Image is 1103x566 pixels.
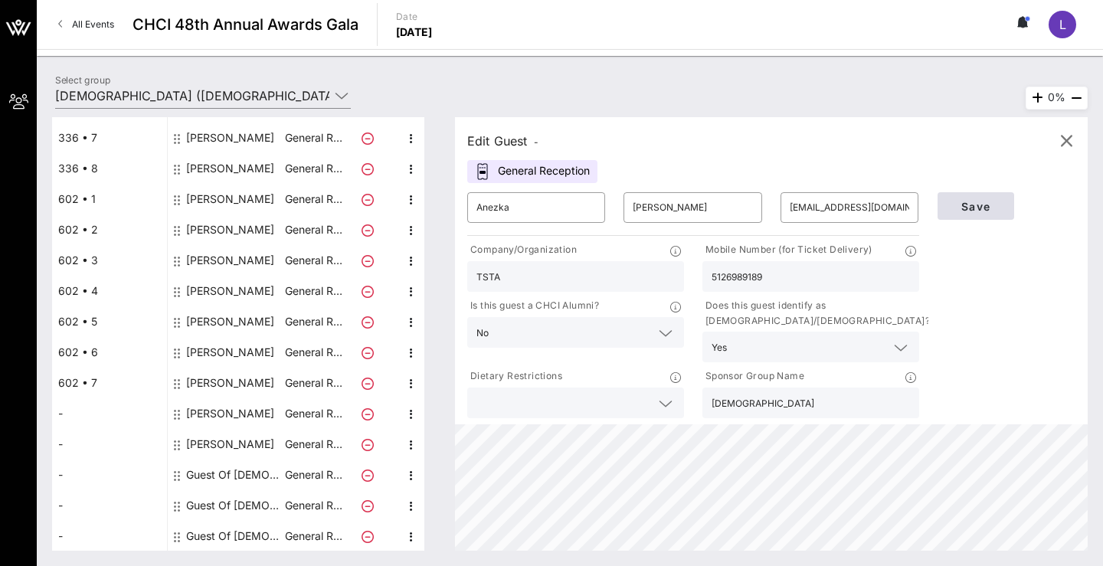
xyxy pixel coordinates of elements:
[186,306,274,337] div: Nico Ballon
[186,368,274,398] div: Amie Baca-Oehlert
[790,195,909,220] input: Email*
[467,368,562,384] p: Dietary Restrictions
[476,195,596,220] input: First Name*
[52,429,167,460] div: -
[186,398,274,429] div: John-Anthony Meza
[467,298,599,314] p: Is this guest a CHCI Alumni?
[396,25,433,40] p: [DATE]
[55,74,110,86] label: Select group
[186,521,283,551] div: Guest Of National Education Association
[1026,87,1088,110] div: 0%
[186,123,274,153] div: Rocio Inclan
[52,276,167,306] div: 602 • 4
[186,276,274,306] div: Susana O'Daniel
[702,332,919,362] div: Yes
[283,337,344,368] p: General R…
[52,368,167,398] div: 602 • 7
[712,342,727,353] div: Yes
[467,160,597,183] div: General Reception
[49,12,123,37] a: All Events
[702,368,804,384] p: Sponsor Group Name
[52,398,167,429] div: -
[283,429,344,460] p: General R…
[52,490,167,521] div: -
[534,136,538,148] span: -
[52,184,167,214] div: 602 • 1
[938,192,1014,220] button: Save
[1059,17,1066,32] span: L
[283,521,344,551] p: General R…
[283,123,344,153] p: General R…
[186,153,274,184] div: Kim Trinca
[72,18,114,30] span: All Events
[52,521,167,551] div: -
[186,184,274,214] div: Katrina Mendiola
[52,460,167,490] div: -
[186,429,274,460] div: Stephanie Salvador
[283,184,344,214] p: General R…
[186,214,274,245] div: Miguel Gonzalez
[467,130,538,152] div: Edit Guest
[702,242,872,258] p: Mobile Number (for Ticket Delivery)
[283,490,344,521] p: General R…
[702,298,930,329] p: Does this guest identify as [DEMOGRAPHIC_DATA]/[DEMOGRAPHIC_DATA]?
[52,245,167,276] div: 602 • 3
[467,242,577,258] p: Company/Organization
[283,368,344,398] p: General R…
[283,460,344,490] p: General R…
[52,337,167,368] div: 602 • 6
[283,245,344,276] p: General R…
[467,317,684,348] div: No
[52,214,167,245] div: 602 • 2
[1049,11,1076,38] div: L
[186,460,283,490] div: Guest Of National Education Association
[633,195,752,220] input: Last Name*
[283,276,344,306] p: General R…
[52,153,167,184] div: 336 • 8
[283,306,344,337] p: General R…
[186,245,274,276] div: Kristofer Garcia
[283,153,344,184] p: General R…
[52,306,167,337] div: 602 • 5
[476,328,489,339] div: No
[52,123,167,153] div: 336 • 7
[186,490,283,521] div: Guest Of National Education Association
[283,214,344,245] p: General R…
[283,398,344,429] p: General R…
[186,337,274,368] div: Hilario Benzon
[950,200,1002,213] span: Save
[133,13,358,36] span: CHCI 48th Annual Awards Gala
[396,9,433,25] p: Date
